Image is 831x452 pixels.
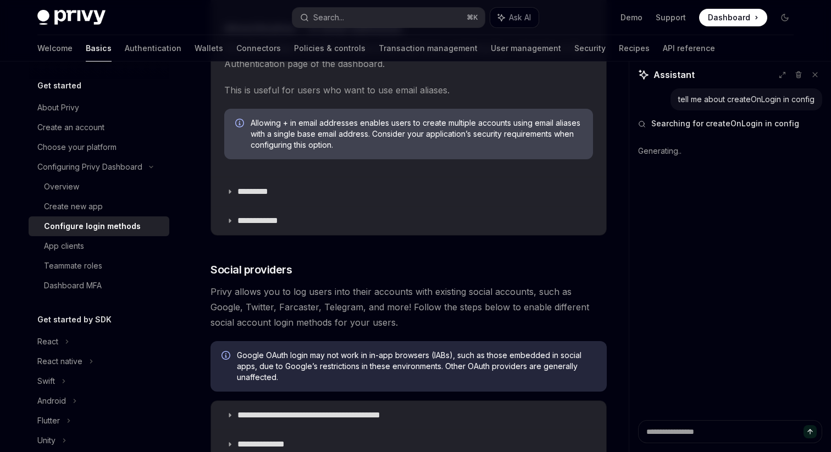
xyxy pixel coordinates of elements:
[195,35,223,62] a: Wallets
[29,197,169,216] a: Create new app
[379,35,478,62] a: Transaction management
[237,350,596,383] span: Google OAuth login may not work in in-app browsers (IABs), such as those embedded in social apps,...
[44,180,79,193] div: Overview
[236,35,281,62] a: Connectors
[210,284,607,330] span: Privy allows you to log users into their accounts with existing social accounts, such as Google, ...
[37,121,104,134] div: Create an account
[37,434,56,447] div: Unity
[235,119,246,130] svg: Info
[29,216,169,236] a: Configure login methods
[29,256,169,276] a: Teammate roles
[44,259,102,272] div: Teammate roles
[125,35,181,62] a: Authentication
[86,35,112,62] a: Basics
[221,351,232,362] svg: Info
[678,94,815,105] div: tell me about createOnLogin in config
[619,35,650,62] a: Recipes
[37,10,106,25] img: dark logo
[37,101,79,114] div: About Privy
[29,236,169,256] a: App clients
[708,12,750,23] span: Dashboard
[29,137,169,157] a: Choose your platform
[653,68,695,81] span: Assistant
[313,11,344,24] div: Search...
[210,262,292,277] span: Social providers
[490,8,539,27] button: Ask AI
[37,141,117,154] div: Choose your platform
[467,13,478,22] span: ⌘ K
[491,35,561,62] a: User management
[37,79,81,92] h5: Get started
[804,425,817,438] button: Send message
[29,276,169,295] a: Dashboard MFA
[44,279,102,292] div: Dashboard MFA
[29,177,169,197] a: Overview
[29,118,169,137] a: Create an account
[656,12,686,23] a: Support
[251,118,582,150] span: Allowing + in email addresses enables users to create multiple accounts using email aliases with ...
[651,118,799,129] span: Searching for createOnLogin in config
[699,9,767,26] a: Dashboard
[224,82,593,98] span: This is useful for users who want to use email aliases.
[37,160,142,174] div: Configuring Privy Dashboard
[37,375,55,388] div: Swift
[44,239,84,253] div: App clients
[37,355,82,368] div: React native
[638,137,822,165] div: Generating..
[638,118,822,129] button: Searching for createOnLogin in config
[663,35,715,62] a: API reference
[37,313,112,326] h5: Get started by SDK
[294,35,365,62] a: Policies & controls
[574,35,606,62] a: Security
[37,414,60,427] div: Flutter
[621,12,642,23] a: Demo
[44,200,103,213] div: Create new app
[292,8,485,27] button: Search...⌘K
[37,335,58,348] div: React
[509,12,531,23] span: Ask AI
[37,394,66,408] div: Android
[776,9,794,26] button: Toggle dark mode
[37,35,73,62] a: Welcome
[29,98,169,118] a: About Privy
[44,220,141,233] div: Configure login methods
